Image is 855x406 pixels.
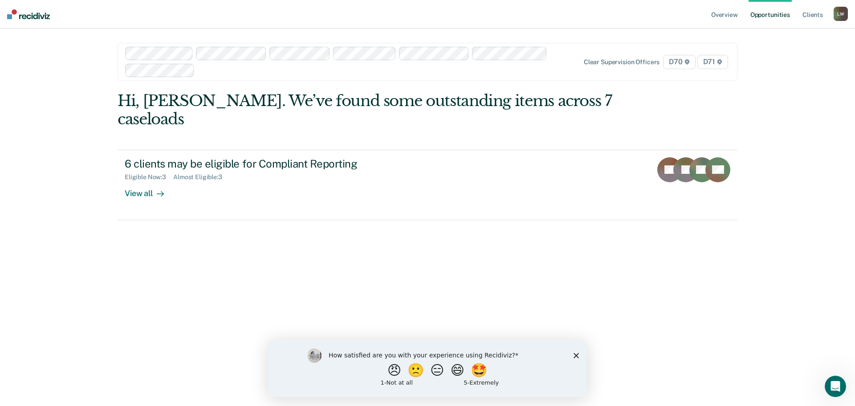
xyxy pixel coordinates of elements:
span: D70 [663,55,695,69]
iframe: Intercom live chat [825,376,846,397]
div: Almost Eligible : 3 [173,173,229,181]
div: 6 clients may be eligible for Compliant Reporting [125,157,437,170]
img: Recidiviz [7,9,50,19]
span: D71 [697,55,728,69]
div: View all [125,181,175,198]
div: Hi, [PERSON_NAME]. We’ve found some outstanding items across 7 caseloads [118,92,614,128]
div: Eligible Now : 3 [125,173,173,181]
button: LW [834,7,848,21]
div: L W [834,7,848,21]
iframe: Survey by Kim from Recidiviz [268,340,587,397]
div: Clear supervision officers [584,58,660,66]
a: 6 clients may be eligible for Compliant ReportingEligible Now:3Almost Eligible:3View all [118,150,737,220]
